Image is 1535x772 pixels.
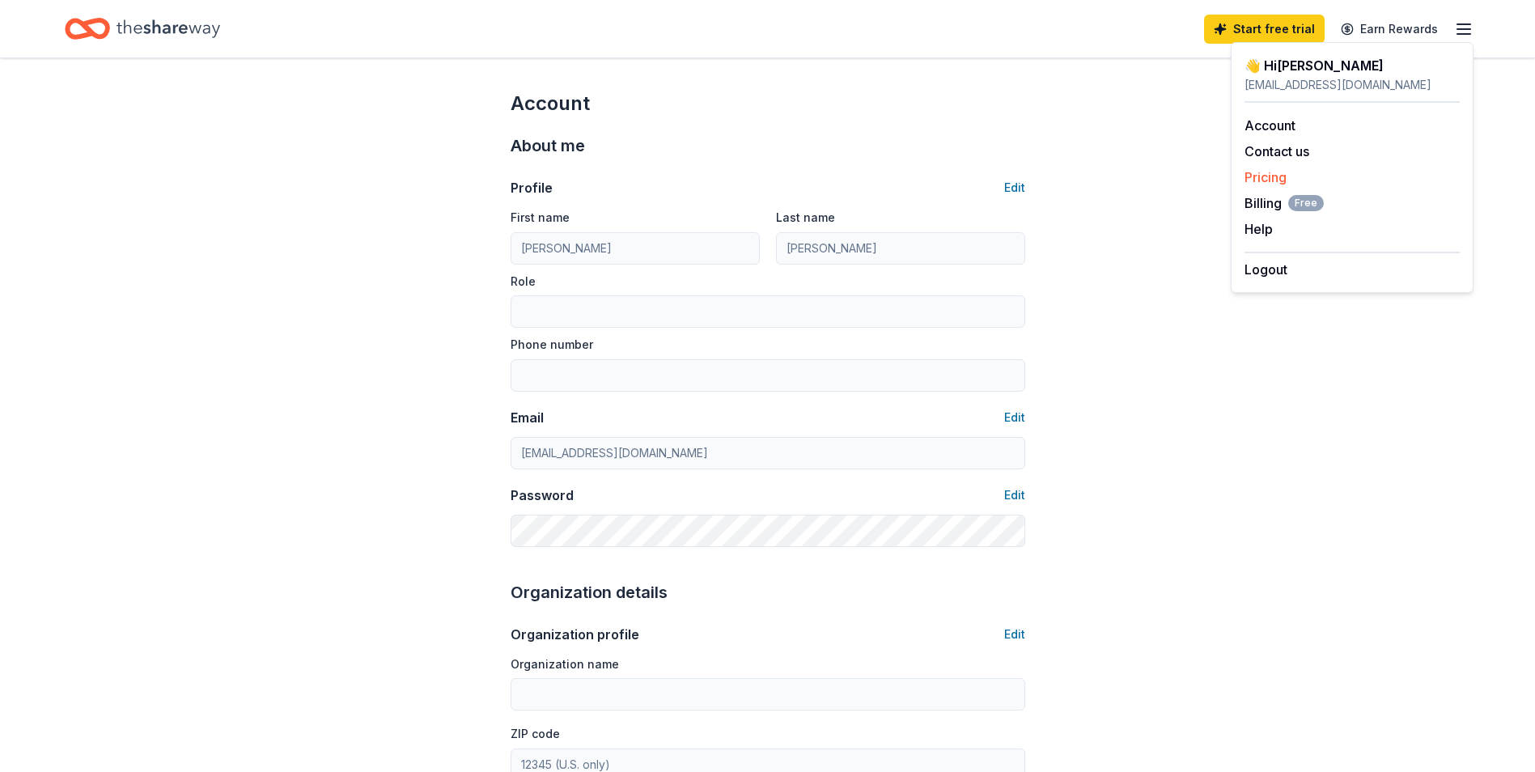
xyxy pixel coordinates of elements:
[1004,408,1025,427] button: Edit
[1245,169,1287,185] a: Pricing
[1245,219,1273,239] button: Help
[511,726,560,742] label: ZIP code
[1245,142,1309,161] button: Contact us
[511,579,1025,605] div: Organization details
[511,625,639,644] div: Organization profile
[65,10,220,48] a: Home
[1245,117,1295,134] a: Account
[1245,56,1460,75] div: 👋 Hi [PERSON_NAME]
[776,210,835,226] label: Last name
[1245,260,1287,279] button: Logout
[1288,195,1324,211] span: Free
[1004,625,1025,644] button: Edit
[1204,15,1325,44] a: Start free trial
[511,337,593,353] label: Phone number
[511,486,574,505] div: Password
[511,178,553,197] div: Profile
[1004,486,1025,505] button: Edit
[511,210,570,226] label: First name
[1245,193,1324,213] button: BillingFree
[1245,75,1460,95] div: [EMAIL_ADDRESS][DOMAIN_NAME]
[1004,178,1025,197] button: Edit
[511,656,619,672] label: Organization name
[511,91,1025,117] div: Account
[511,274,536,290] label: Role
[511,408,544,427] div: Email
[511,133,1025,159] div: About me
[1331,15,1448,44] a: Earn Rewards
[1245,193,1324,213] span: Billing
